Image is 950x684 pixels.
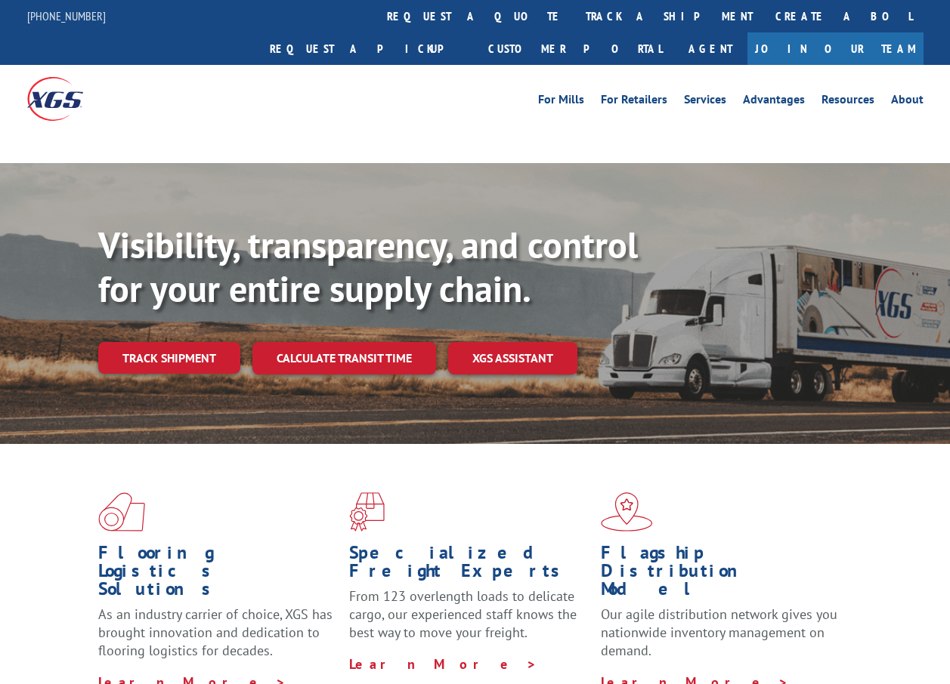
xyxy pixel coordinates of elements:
[258,32,477,65] a: Request a pickup
[349,492,385,531] img: xgs-icon-focused-on-flooring-red
[448,342,577,374] a: XGS ASSISTANT
[891,94,924,110] a: About
[601,492,653,531] img: xgs-icon-flagship-distribution-model-red
[349,655,537,673] a: Learn More >
[98,544,338,605] h1: Flooring Logistics Solutions
[601,94,667,110] a: For Retailers
[98,492,145,531] img: xgs-icon-total-supply-chain-intelligence-red
[349,587,589,655] p: From 123 overlength loads to delicate cargo, our experienced staff knows the best way to move you...
[673,32,747,65] a: Agent
[252,342,436,374] a: Calculate transit time
[98,342,240,374] a: Track shipment
[349,544,589,587] h1: Specialized Freight Experts
[98,605,333,659] span: As an industry carrier of choice, XGS has brought innovation and dedication to flooring logistics...
[684,94,726,110] a: Services
[27,8,106,23] a: [PHONE_NUMBER]
[743,94,805,110] a: Advantages
[601,544,840,605] h1: Flagship Distribution Model
[538,94,584,110] a: For Mills
[98,221,638,312] b: Visibility, transparency, and control for your entire supply chain.
[601,605,837,659] span: Our agile distribution network gives you nationwide inventory management on demand.
[822,94,874,110] a: Resources
[477,32,673,65] a: Customer Portal
[747,32,924,65] a: Join Our Team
